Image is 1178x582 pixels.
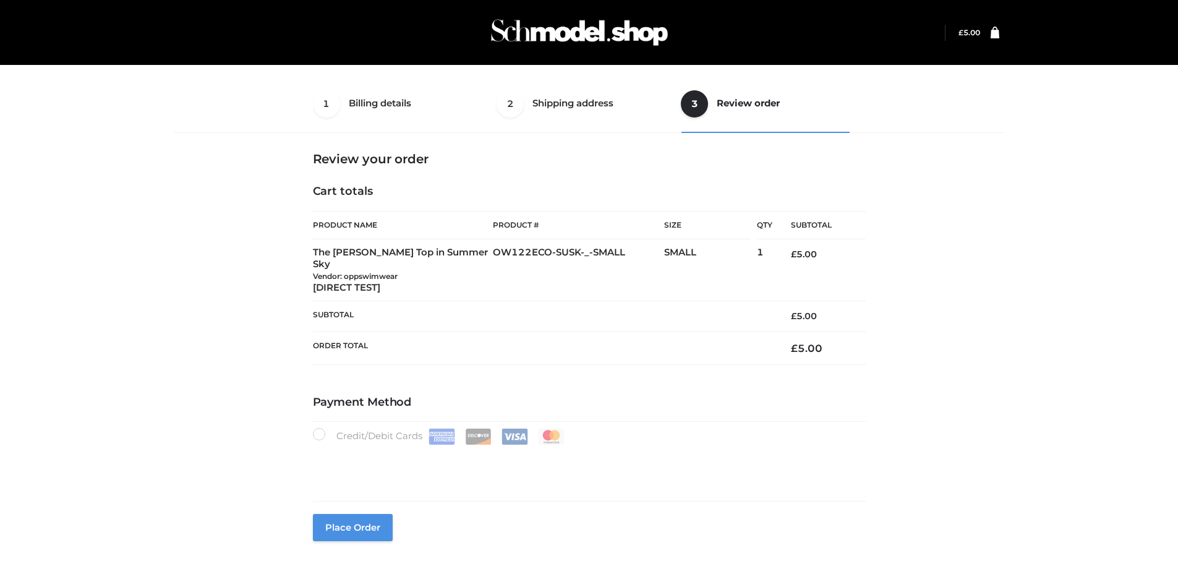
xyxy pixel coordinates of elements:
th: Subtotal [772,212,865,239]
td: The [PERSON_NAME] Top in Summer Sky [DIRECT TEST] [313,239,493,301]
bdi: 5.00 [791,249,817,260]
bdi: 5.00 [791,342,822,354]
img: Schmodel Admin 964 [487,8,672,57]
img: Amex [429,429,455,445]
a: £5.00 [958,28,980,37]
th: Size [664,212,751,239]
td: OW122ECO-SUSK-_-SMALL [493,239,664,301]
bdi: 5.00 [958,28,980,37]
img: Mastercard [538,429,565,445]
img: Visa [502,429,528,445]
small: Vendor: oppswimwear [313,272,398,281]
iframe: Secure payment input frame [310,442,863,487]
label: Credit/Debit Cards [313,428,566,445]
th: Subtotal [313,301,773,332]
span: £ [958,28,963,37]
bdi: 5.00 [791,310,817,322]
span: £ [791,249,796,260]
h4: Payment Method [313,396,866,409]
h3: Review your order [313,152,866,166]
td: 1 [757,239,772,301]
span: £ [791,310,796,322]
td: SMALL [664,239,757,301]
span: £ [791,342,798,354]
th: Qty [757,211,772,239]
th: Order Total [313,332,773,364]
button: Place order [313,514,393,541]
img: Discover [465,429,492,445]
h4: Cart totals [313,185,866,199]
th: Product # [493,211,664,239]
th: Product Name [313,211,493,239]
